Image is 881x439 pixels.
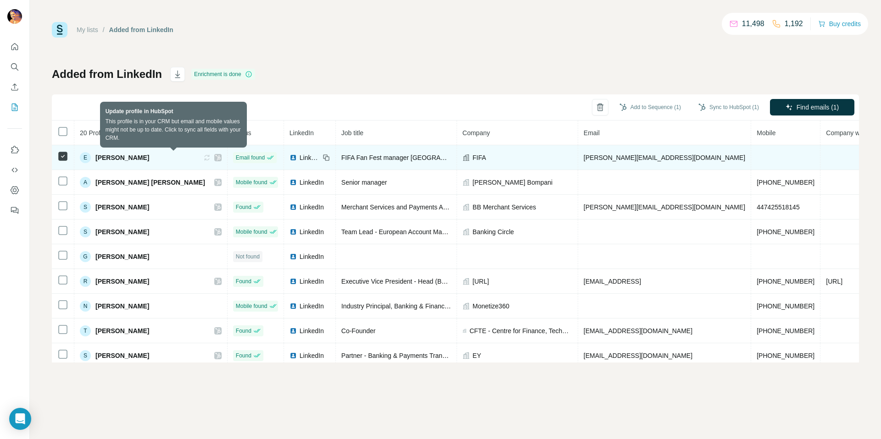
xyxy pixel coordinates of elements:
span: LinkedIn [300,326,324,335]
img: Avatar [7,9,22,24]
span: [URL] [473,277,489,286]
span: LinkedIn [300,302,324,311]
button: Search [7,59,22,75]
img: LinkedIn logo [290,179,297,186]
button: Use Surfe on LinkedIn [7,142,22,158]
span: [PHONE_NUMBER] [757,278,814,285]
img: LinkedIn logo [290,352,297,359]
span: Email found [236,154,265,162]
span: [PERSON_NAME] [PERSON_NAME] [95,178,205,187]
img: LinkedIn logo [290,154,297,161]
span: [PERSON_NAME][EMAIL_ADDRESS][DOMAIN_NAME] [584,154,745,161]
span: Email [584,129,600,137]
span: Team Lead - European Account Management [341,228,471,236]
button: Buy credits [818,17,861,30]
img: LinkedIn logo [290,327,297,335]
div: N [80,301,91,312]
span: Partner - Banking & Payments Transformation | UK FS Consulting [341,352,529,359]
img: LinkedIn logo [290,228,297,236]
span: [EMAIL_ADDRESS] [584,278,641,285]
span: BB Merchant Services [473,203,536,212]
span: CFTE - Centre for Finance, Technology and Entrepreneurship [469,326,572,335]
span: Job title [341,129,363,137]
div: Open Intercom Messenger [9,408,31,430]
span: [URL] [826,278,842,285]
div: S [80,202,91,213]
button: My lists [7,99,22,115]
div: S [80,226,91,237]
div: A [80,177,91,188]
span: LinkedIn [300,203,324,212]
span: [PERSON_NAME][EMAIL_ADDRESS][DOMAIN_NAME] [584,203,745,211]
span: [EMAIL_ADDRESS][DOMAIN_NAME] [584,352,692,359]
img: LinkedIn logo [290,253,297,260]
button: Sync to HubSpot (1) [692,100,765,114]
span: LinkedIn [300,351,324,360]
span: [PERSON_NAME] [95,351,149,360]
span: [PERSON_NAME] [95,252,149,261]
button: Use Surfe API [7,162,22,178]
span: 447425518145 [757,203,799,211]
button: Dashboard [7,182,22,198]
p: 11,498 [742,18,764,29]
span: Company [463,129,490,137]
span: FIFA [473,153,486,162]
div: E [80,152,91,163]
span: Senior manager [341,179,387,186]
div: T [80,325,91,336]
button: Find emails (1) [770,99,854,115]
button: Enrich CSV [7,79,22,95]
span: [PERSON_NAME] [95,302,149,311]
span: LinkedIn [300,178,324,187]
span: [EMAIL_ADDRESS][DOMAIN_NAME] [584,327,692,335]
div: R [80,276,91,287]
li: / [103,25,105,34]
span: Found [236,327,251,335]
span: [PHONE_NUMBER] [757,179,814,186]
span: LinkedIn [300,153,320,162]
span: Monetize360 [473,302,509,311]
span: Co-Founder [341,327,376,335]
span: Found [236,277,251,285]
span: [PERSON_NAME] [95,227,149,236]
span: FIFA Fan Fest manager [GEOGRAPHIC_DATA] [341,154,478,161]
span: [PERSON_NAME] [95,153,149,162]
span: Executive Vice President - Head (BFSI Business) [341,278,482,285]
button: Feedback [7,202,22,219]
span: Found [236,203,251,211]
span: LinkedIn [300,277,324,286]
a: My lists [77,26,98,33]
span: Industry Principal, Banking & Financial Institutions [341,302,484,310]
span: Merchant Services and Payments Analyst [341,203,460,211]
span: Banking Circle [473,227,514,236]
img: LinkedIn logo [290,278,297,285]
span: LinkedIn [300,227,324,236]
span: Found [236,351,251,360]
img: LinkedIn logo [290,203,297,211]
img: LinkedIn logo [290,302,297,310]
span: Mobile found [236,178,268,187]
span: [PHONE_NUMBER] [757,228,814,236]
span: EY [473,351,481,360]
span: Company website [826,129,877,137]
span: [PERSON_NAME] [95,277,149,286]
span: Mobile [757,129,775,137]
span: [PHONE_NUMBER] [757,302,814,310]
div: Enrichment is done [191,69,255,80]
div: S [80,350,91,361]
span: [PHONE_NUMBER] [757,352,814,359]
button: Quick start [7,38,22,55]
p: 1,192 [785,18,803,29]
span: Mobile found [236,228,268,236]
img: Surfe Logo [52,22,67,38]
h1: Added from LinkedIn [52,67,162,82]
span: 20 Profiles [80,129,110,137]
span: LinkedIn [300,252,324,261]
span: Status [233,129,251,137]
div: G [80,251,91,262]
span: Find emails (1) [797,103,839,112]
span: [PHONE_NUMBER] [757,327,814,335]
button: Add to Sequence (1) [613,100,687,114]
span: [PERSON_NAME] [95,203,149,212]
span: [PERSON_NAME] [95,326,149,335]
